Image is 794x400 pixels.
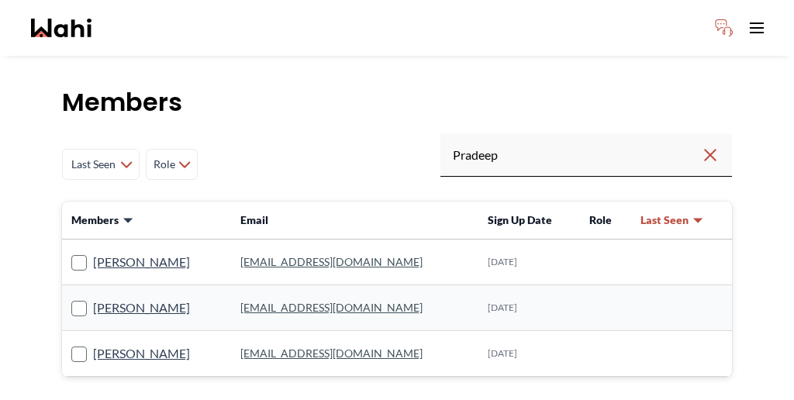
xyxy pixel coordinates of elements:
a: [EMAIL_ADDRESS][DOMAIN_NAME] [240,255,423,268]
td: [DATE] [478,331,581,377]
span: Role [153,150,175,178]
td: [DATE] [478,285,581,331]
a: [EMAIL_ADDRESS][DOMAIN_NAME] [240,301,423,314]
button: Members [71,212,134,228]
span: Email [240,213,268,226]
span: Last Seen [69,150,117,178]
h1: Members [62,87,732,118]
span: Sign Up Date [488,213,552,226]
a: [PERSON_NAME] [93,343,190,364]
a: Wahi homepage [31,19,91,37]
button: Toggle open navigation menu [741,12,772,43]
input: Search input [453,141,701,169]
a: [PERSON_NAME] [93,298,190,318]
button: Last Seen [640,212,704,228]
td: [DATE] [478,240,581,285]
a: [EMAIL_ADDRESS][DOMAIN_NAME] [240,347,423,360]
span: Role [589,213,612,226]
span: Last Seen [640,212,689,228]
span: Members [71,212,119,228]
button: Clear search [701,141,720,169]
a: [PERSON_NAME] [93,252,190,272]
